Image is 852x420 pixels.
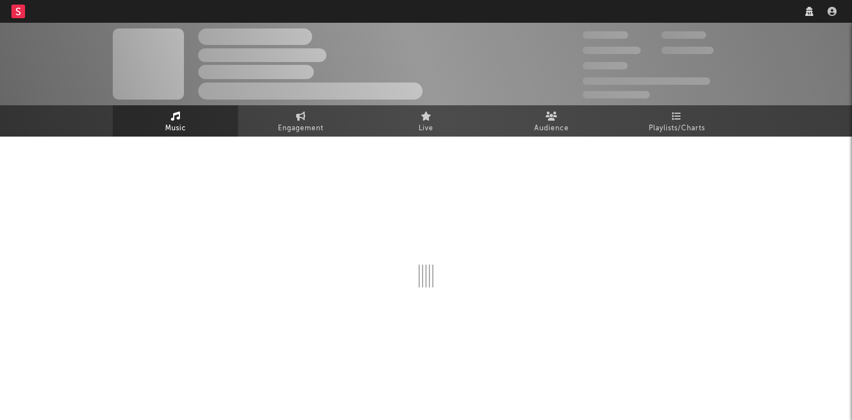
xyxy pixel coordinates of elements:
a: Live [363,105,489,137]
span: Playlists/Charts [649,122,705,135]
a: Music [113,105,238,137]
span: 100,000 [661,31,706,39]
span: Jump Score: 85.0 [583,91,650,98]
a: Audience [489,105,614,137]
span: Music [165,122,186,135]
span: Live [419,122,433,135]
a: Playlists/Charts [614,105,739,137]
span: Engagement [278,122,323,135]
a: Engagement [238,105,363,137]
span: 300,000 [583,31,628,39]
span: 100,000 [583,62,628,69]
span: 1,000,000 [661,47,714,54]
span: 50,000,000 Monthly Listeners [583,77,710,85]
span: Audience [534,122,569,135]
span: 50,000,000 [583,47,641,54]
